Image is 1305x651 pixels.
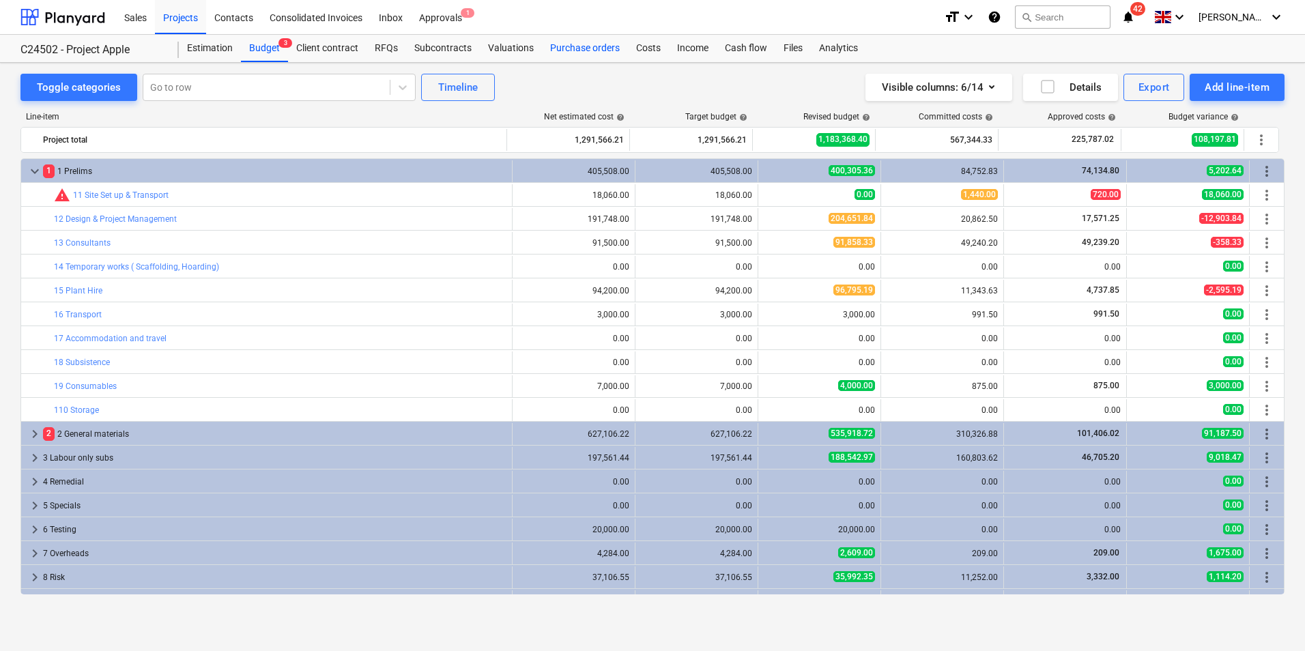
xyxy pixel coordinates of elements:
span: keyboard_arrow_down [27,163,43,179]
span: 9,018.47 [1207,452,1244,463]
span: 91,187.50 [1202,428,1244,439]
span: 1 [461,8,474,18]
div: Add line-item [1205,78,1270,96]
div: 0.00 [764,358,875,367]
a: 110 Storage [54,405,99,415]
span: 875.00 [1092,381,1121,390]
span: 108,197.81 [1192,133,1238,146]
span: 18,060.00 [1202,189,1244,200]
span: More actions [1259,259,1275,275]
button: Timeline [421,74,495,101]
div: Project total [43,129,501,151]
span: 46,705.20 [1080,452,1121,462]
div: 160,803.62 [887,453,998,463]
span: help [982,113,993,121]
div: Net estimated cost [544,112,625,121]
div: 0.00 [518,262,629,272]
div: 0.00 [887,501,998,510]
span: 17,571.25 [1080,214,1121,223]
div: 0.00 [518,358,629,367]
div: Committed costs [919,112,993,121]
span: 5,202.64 [1207,165,1244,176]
a: Cash flow [717,35,775,62]
a: 16 Transport [54,310,102,319]
a: Purchase orders [542,35,628,62]
div: Chat Widget [1237,585,1305,651]
span: 400,305.36 [829,165,875,176]
div: 11,252.00 [887,573,998,582]
span: More actions [1259,378,1275,394]
span: keyboard_arrow_right [27,521,43,538]
span: help [614,113,625,121]
div: 0.00 [764,477,875,487]
div: Budget [241,35,288,62]
div: 0.00 [518,334,629,343]
span: More actions [1259,569,1275,585]
div: 0.00 [518,477,629,487]
button: Add line-item [1190,74,1285,101]
div: 11,343.63 [887,286,998,295]
div: Target budget [685,112,747,121]
span: More actions [1259,402,1275,418]
div: Budget variance [1168,112,1239,121]
span: 720.00 [1091,189,1121,200]
div: 0.00 [887,334,998,343]
a: Valuations [480,35,542,62]
div: RFQs [367,35,406,62]
span: More actions [1259,450,1275,466]
span: 91,858.33 [833,237,875,248]
a: Client contract [288,35,367,62]
span: 74,134.80 [1080,166,1121,175]
div: 91,500.00 [518,238,629,248]
span: 204,651.84 [829,213,875,224]
div: 0.00 [641,262,752,272]
span: 1,440.00 [961,189,998,200]
div: 875.00 [887,381,998,391]
div: Visible columns : 6/14 [882,78,996,96]
span: More actions [1259,497,1275,514]
button: Export [1123,74,1185,101]
button: Search [1015,5,1110,29]
span: keyboard_arrow_right [27,593,43,609]
div: Estimation [179,35,241,62]
div: 20,862.50 [887,214,998,224]
div: 0.00 [764,405,875,415]
div: 0.00 [1009,262,1121,272]
div: 0.00 [887,405,998,415]
a: 18 Subsistence [54,358,110,367]
div: Revised budget [803,112,870,121]
a: Analytics [811,35,866,62]
div: 18,060.00 [641,190,752,200]
span: Committed costs exceed revised budget [54,187,70,203]
div: C24502 - Project Apple [20,43,162,57]
i: keyboard_arrow_down [960,9,977,25]
div: Subcontracts [406,35,480,62]
i: Knowledge base [988,9,1001,25]
div: 310,326.88 [887,429,998,439]
span: 225,787.02 [1070,134,1115,145]
span: help [1228,113,1239,121]
span: -12,903.84 [1199,213,1244,224]
div: Files [775,35,811,62]
div: 627,106.22 [641,429,752,439]
div: 0.00 [1009,477,1121,487]
div: 1,291,566.21 [635,129,747,151]
a: Income [669,35,717,62]
span: 42 [1130,2,1145,16]
div: 6 Testing [43,519,506,540]
div: 37,106.55 [518,573,629,582]
div: 5 Specials [43,495,506,517]
span: keyboard_arrow_right [27,426,43,442]
div: 7,000.00 [641,381,752,391]
span: 0.00 [1223,332,1244,343]
span: 101,406.02 [1076,429,1121,438]
div: 0.00 [641,501,752,510]
div: 191,748.00 [641,214,752,224]
button: Details [1023,74,1118,101]
i: notifications [1121,9,1135,25]
div: 197,561.44 [518,453,629,463]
